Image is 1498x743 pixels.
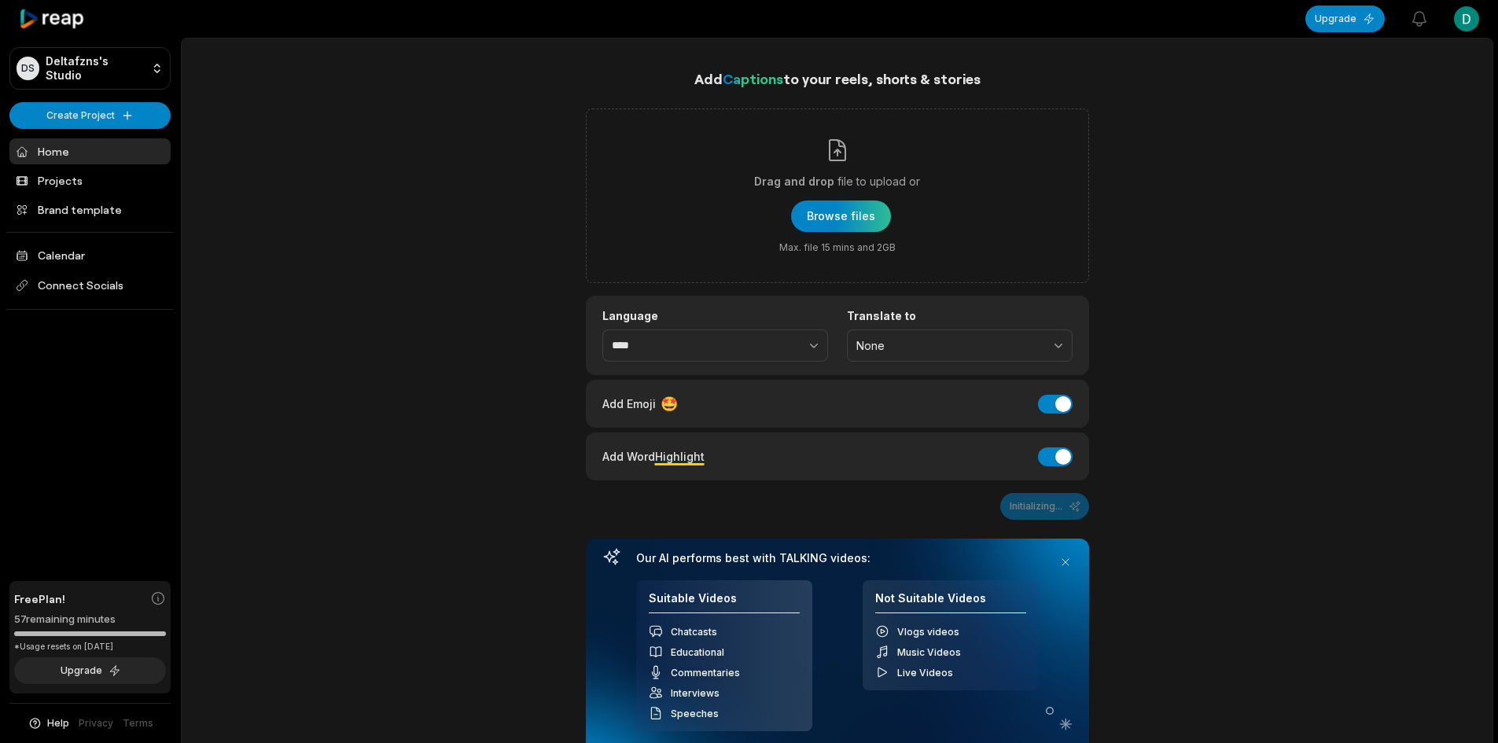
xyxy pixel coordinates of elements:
a: Privacy [79,716,113,730]
a: Projects [9,167,171,193]
button: Upgrade [1305,6,1385,32]
span: file to upload or [837,172,920,191]
a: Calendar [9,242,171,268]
span: Educational [671,646,724,658]
span: Chatcasts [671,626,717,638]
span: Free Plan! [14,590,65,607]
div: Add Word [602,446,705,467]
span: Help [47,716,69,730]
button: Create Project [9,102,171,129]
a: Terms [123,716,153,730]
label: Translate to [847,309,1073,323]
h3: Our AI performs best with TALKING videos: [636,551,1039,565]
p: Deltafzns's Studio [46,54,145,83]
div: 57 remaining minutes [14,612,166,627]
span: Live Videos [897,667,953,679]
span: Max. file 15 mins and 2GB [779,241,896,254]
span: Commentaries [671,667,740,679]
span: Captions [723,70,783,87]
span: Speeches [671,708,719,719]
span: 🤩 [661,393,678,414]
span: Music Videos [897,646,961,658]
button: Upgrade [14,657,166,684]
span: Add Emoji [602,395,656,412]
span: Connect Socials [9,271,171,300]
span: Drag and drop [754,172,834,191]
span: None [856,339,1041,353]
span: Interviews [671,687,720,699]
div: DS [17,57,39,80]
h4: Not Suitable Videos [875,591,1026,614]
button: None [847,329,1073,362]
a: Brand template [9,197,171,223]
button: Help [28,716,69,730]
button: Drag and dropfile to upload orMax. file 15 mins and 2GB [791,200,891,232]
h4: Suitable Videos [649,591,800,614]
span: Vlogs videos [897,626,959,638]
a: Home [9,138,171,164]
span: Highlight [655,450,705,463]
label: Language [602,309,828,323]
h1: Add to your reels, shorts & stories [586,68,1089,90]
div: *Usage resets on [DATE] [14,641,166,653]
